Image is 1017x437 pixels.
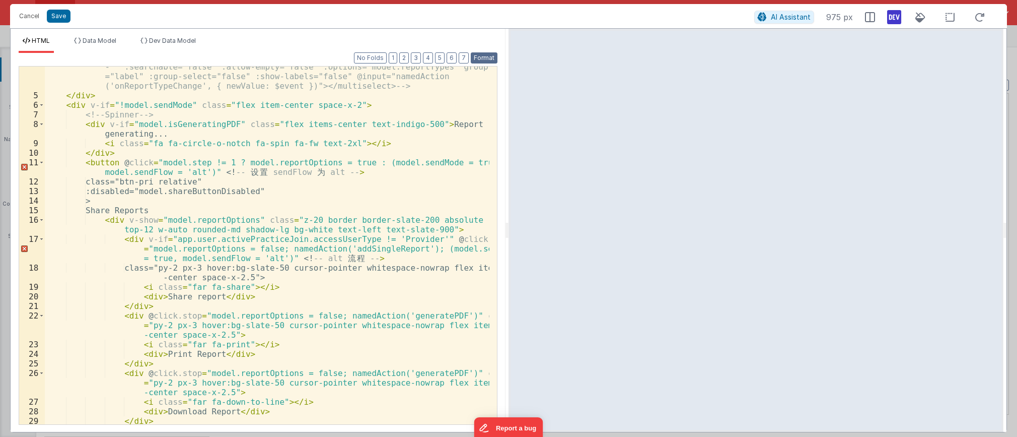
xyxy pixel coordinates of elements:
[19,186,45,196] div: 13
[19,416,45,426] div: 29
[19,359,45,368] div: 25
[19,368,45,397] div: 26
[19,196,45,206] div: 14
[83,37,116,44] span: Data Model
[399,52,409,64] button: 2
[19,407,45,416] div: 28
[32,37,50,44] span: HTML
[19,206,45,215] div: 15
[47,10,70,23] button: Save
[435,52,445,64] button: 5
[19,301,45,311] div: 21
[19,292,45,301] div: 20
[19,215,45,234] div: 16
[149,37,196,44] span: Dev Data Model
[423,52,433,64] button: 4
[19,110,45,119] div: 7
[354,52,387,64] button: No Folds
[19,52,45,91] div: 4
[19,119,45,139] div: 8
[19,349,45,359] div: 24
[19,282,45,292] div: 19
[19,234,45,263] div: 17
[19,139,45,148] div: 9
[19,340,45,349] div: 23
[19,148,45,158] div: 10
[19,397,45,407] div: 27
[19,311,45,340] div: 22
[19,263,45,282] div: 18
[771,13,811,21] span: AI Assistant
[411,52,421,64] button: 3
[826,11,853,23] span: 975 px
[389,52,397,64] button: 1
[19,91,45,100] div: 5
[14,9,44,23] button: Cancel
[754,11,814,24] button: AI Assistant
[471,52,497,64] button: Format
[459,52,469,64] button: 7
[19,158,45,177] div: 11
[19,177,45,186] div: 12
[19,100,45,110] div: 6
[447,52,457,64] button: 6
